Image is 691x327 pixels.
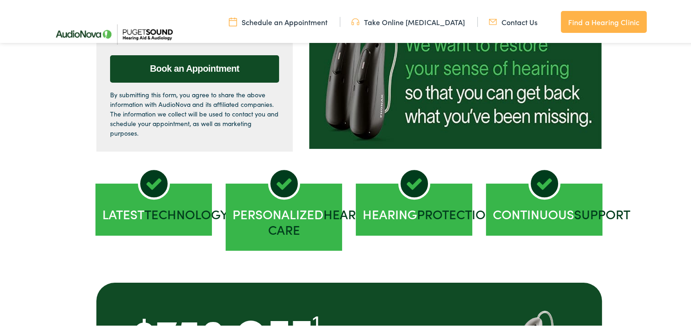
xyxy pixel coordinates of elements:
p: By submitting this form, you agree to share the above information with AudioNova and its affiliat... [110,88,279,136]
img: utility icon [229,15,237,25]
h2: Continuous [493,205,596,220]
span: Protection [417,203,494,221]
input: Book an Appointment [110,53,279,81]
span: Hearing Care [268,203,378,237]
a: Schedule an Appointment [229,15,327,25]
a: Take Online [MEDICAL_DATA] [351,15,465,25]
span: Support [574,203,630,221]
h2: Latest [102,205,205,220]
img: utility icon [351,15,359,25]
a: Find a Hearing Clinic [561,9,647,31]
span: Technology [144,203,228,221]
h2: Personalized [232,205,335,235]
a: Contact Us [489,15,538,25]
img: utility icon [489,15,497,25]
h2: Hearing [363,205,465,220]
